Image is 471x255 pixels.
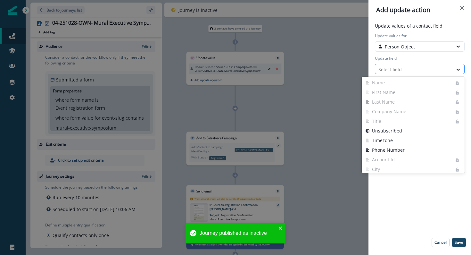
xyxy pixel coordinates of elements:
[362,107,465,116] button: Company Name
[455,240,463,245] p: Save
[432,238,450,247] button: Cancel
[385,43,415,50] p: Person Object
[375,33,461,39] label: Update values for
[375,55,461,61] label: Update field
[375,22,465,29] p: Update values of a contact field
[362,88,465,97] button: First Name
[200,229,277,237] div: Journey published as inactive
[362,97,465,107] button: Last Name
[362,116,465,126] button: Title
[434,240,447,245] p: Cancel
[376,5,463,15] div: Add update action
[278,225,283,231] button: close
[362,126,465,136] button: Unsubscribed
[362,145,465,155] button: Phone Number
[457,3,467,13] button: Close
[362,136,465,145] button: Timezone
[362,165,465,174] button: City
[362,78,465,88] button: Name
[362,155,465,165] button: Account Id
[452,238,466,247] button: Save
